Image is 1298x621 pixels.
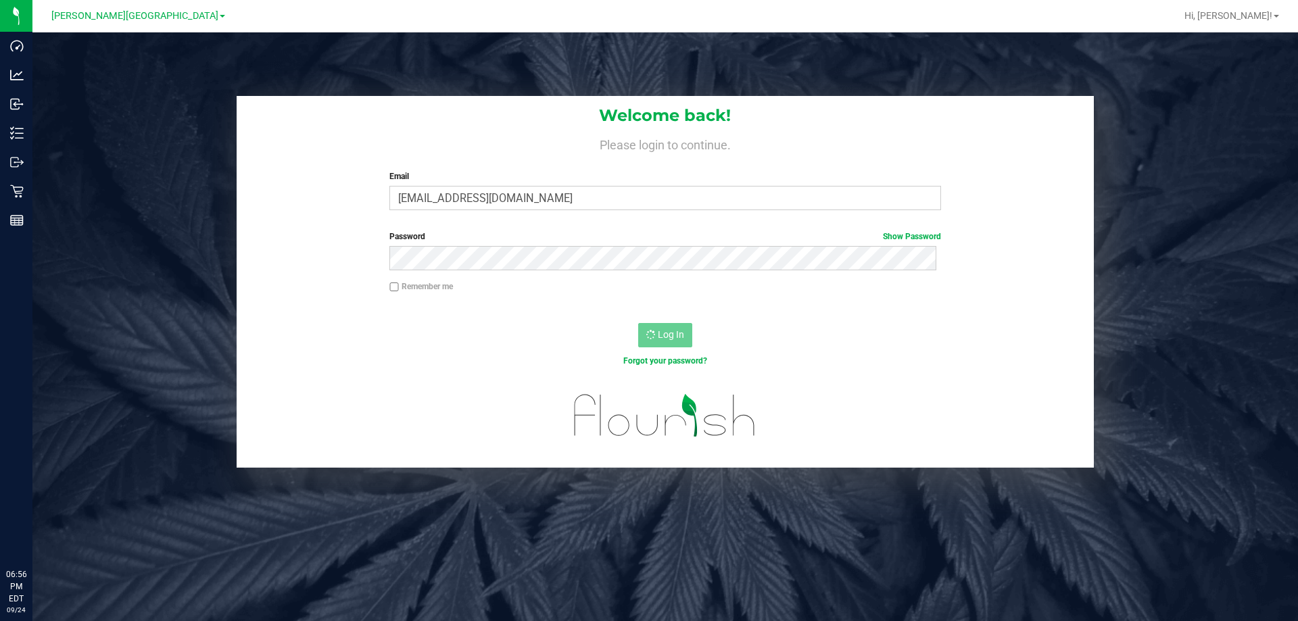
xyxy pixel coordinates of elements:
[6,568,26,605] p: 06:56 PM EDT
[558,381,772,450] img: flourish_logo.svg
[10,39,24,53] inline-svg: Dashboard
[6,605,26,615] p: 09/24
[10,155,24,169] inline-svg: Outbound
[623,356,707,366] a: Forgot your password?
[51,10,218,22] span: [PERSON_NAME][GEOGRAPHIC_DATA]
[658,329,684,340] span: Log In
[10,68,24,82] inline-svg: Analytics
[10,126,24,140] inline-svg: Inventory
[10,97,24,111] inline-svg: Inbound
[389,232,425,241] span: Password
[1184,10,1272,21] span: Hi, [PERSON_NAME]!
[237,107,1094,124] h1: Welcome back!
[389,170,940,182] label: Email
[237,135,1094,151] h4: Please login to continue.
[389,282,399,292] input: Remember me
[10,184,24,198] inline-svg: Retail
[883,232,941,241] a: Show Password
[389,280,453,293] label: Remember me
[638,323,692,347] button: Log In
[10,214,24,227] inline-svg: Reports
